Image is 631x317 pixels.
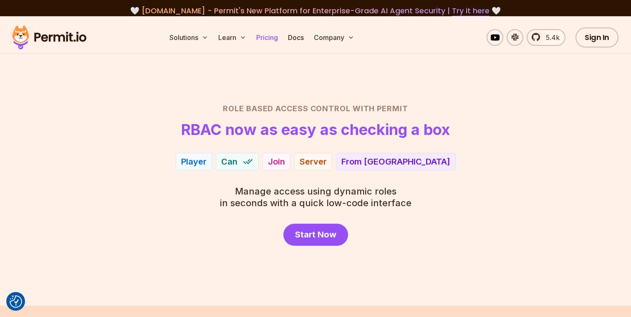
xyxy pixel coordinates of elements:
[575,27,618,47] a: Sign In
[23,103,608,115] h2: Role Based Access Control
[215,29,250,46] button: Learn
[220,185,411,209] p: in seconds with a quick low-code interface
[166,29,212,46] button: Solutions
[20,5,611,17] div: 🤍 🤍
[300,156,327,167] div: Server
[452,5,490,16] a: Try it here
[10,295,22,308] img: Revisit consent button
[268,156,285,167] div: Join
[341,156,450,167] div: From [GEOGRAPHIC_DATA]
[220,185,411,197] span: Manage access using dynamic roles
[10,295,22,308] button: Consent Preferences
[285,29,307,46] a: Docs
[181,121,450,138] h1: RBAC now as easy as checking a box
[221,156,237,167] span: Can
[310,29,358,46] button: Company
[253,29,281,46] a: Pricing
[527,29,565,46] a: 5.4k
[141,5,490,16] span: [DOMAIN_NAME] - Permit's New Platform for Enterprise-Grade AI Agent Security |
[541,32,560,42] span: 5.4k
[353,103,408,115] span: with Permit
[8,23,90,52] img: Permit logo
[181,156,207,167] div: Player
[295,229,336,240] span: Start Now
[283,224,348,246] a: Start Now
